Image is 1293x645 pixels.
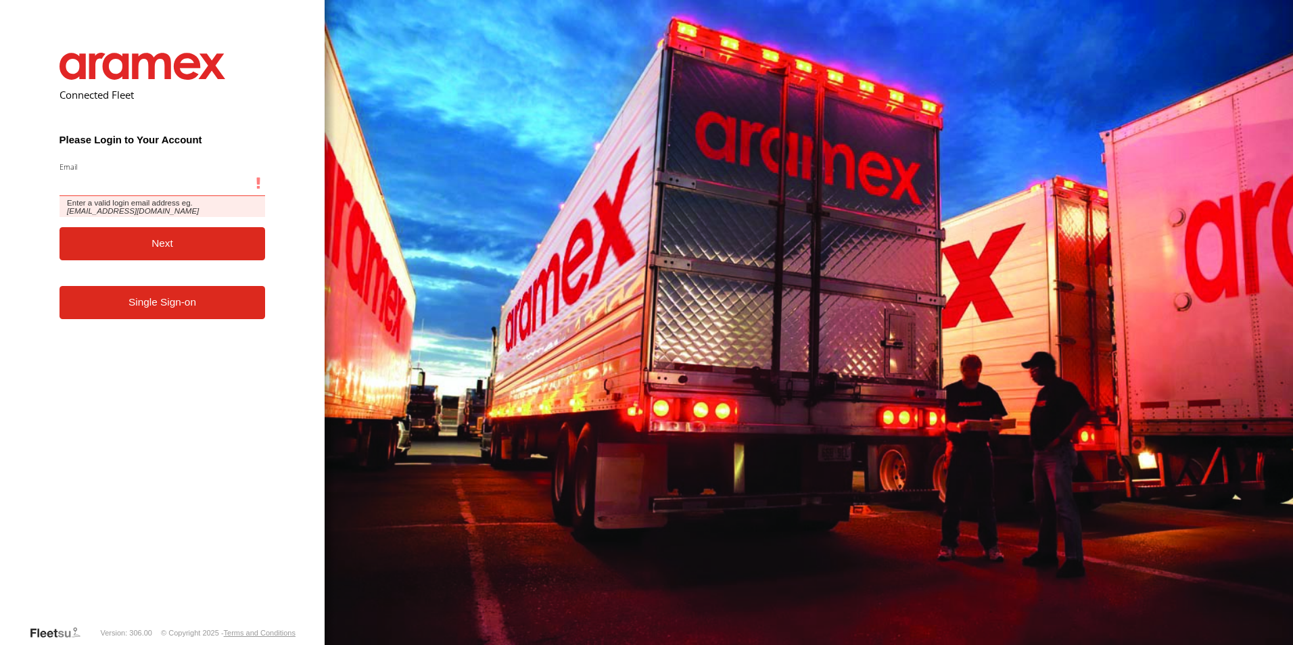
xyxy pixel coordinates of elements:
[60,196,266,217] span: Enter a valid login email address eg.
[60,53,226,80] img: Aramex
[60,162,266,172] label: Email
[60,227,266,260] button: Next
[60,134,266,145] h3: Please Login to Your Account
[60,286,266,319] a: Single Sign-on
[224,629,296,637] a: Terms and Conditions
[60,88,266,101] h2: Connected Fleet
[67,207,199,215] em: [EMAIL_ADDRESS][DOMAIN_NAME]
[101,629,152,637] div: Version: 306.00
[161,629,296,637] div: © Copyright 2025 -
[29,626,91,640] a: Visit our Website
